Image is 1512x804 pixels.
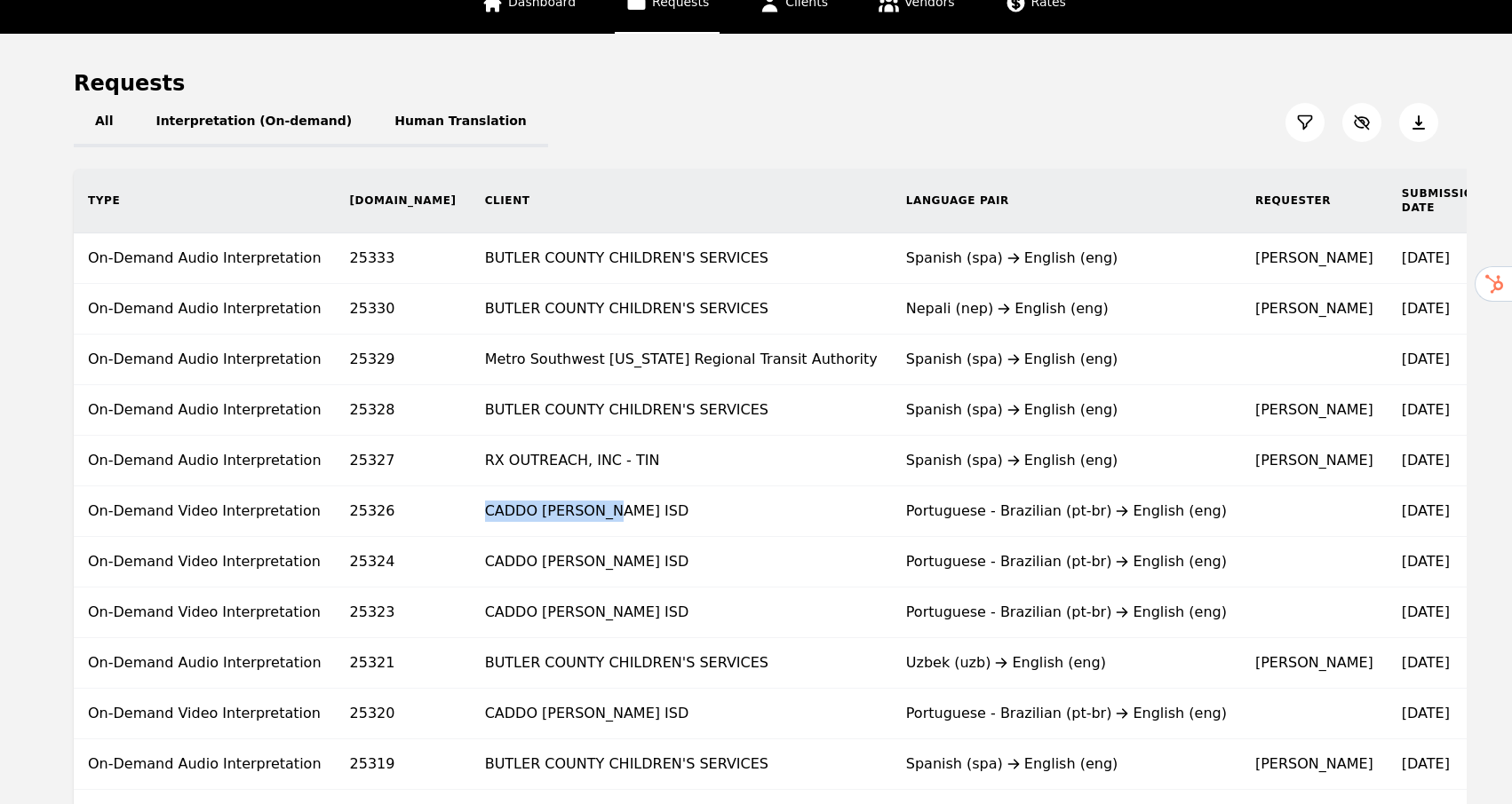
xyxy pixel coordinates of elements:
[1241,169,1388,233] th: Requester
[906,652,1227,674] div: Uzbek (uzb) English (eng)
[336,739,471,790] td: 25319
[74,98,134,147] button: All
[74,486,336,537] td: On-Demand Video Interpretation
[74,537,336,587] td: On-Demand Video Interpretation
[1241,385,1388,436] td: [PERSON_NAME]
[1402,553,1450,570] time: [DATE]
[336,537,471,587] td: 25324
[471,436,892,486] td: RX OUTREACH, INC - TIN
[471,284,892,335] td: BUTLER COUNTY CHILDREN'S SERVICES
[1402,755,1450,772] time: [DATE]
[471,335,892,385] td: Metro Southwest [US_STATE] Regional Transit Authority
[336,689,471,739] td: 25320
[906,602,1227,623] div: Portuguese - Brazilian (pt-br) English (eng)
[74,233,336,284] td: On-Demand Audio Interpretation
[336,284,471,335] td: 25330
[1402,603,1450,620] time: [DATE]
[1402,452,1450,469] time: [DATE]
[1241,233,1388,284] td: [PERSON_NAME]
[74,587,336,638] td: On-Demand Video Interpretation
[906,298,1227,319] div: Nepali (nep) English (eng)
[336,233,471,284] td: 25333
[471,537,892,587] td: CADDO [PERSON_NAME] ISD
[1342,103,1381,142] button: Customize Column View
[74,169,336,233] th: Type
[1402,249,1450,266] time: [DATE]
[74,739,336,790] td: On-Demand Audio Interpretation
[1402,351,1450,367] time: [DATE]
[471,169,892,233] th: Client
[906,349,1227,370] div: Spanish (spa) English (eng)
[336,335,471,385] td: 25329
[906,753,1227,775] div: Spanish (spa) English (eng)
[906,248,1227,269] div: Spanish (spa) English (eng)
[1285,103,1325,142] button: Filter
[74,689,336,739] td: On-Demand Video Interpretation
[1402,705,1450,721] time: [DATE]
[906,551,1227,572] div: Portuguese - Brazilian (pt-br) English (eng)
[906,501,1227,522] div: Portuguese - Brazilian (pt-br) English (eng)
[1402,654,1450,671] time: [DATE]
[1241,638,1388,689] td: [PERSON_NAME]
[471,689,892,739] td: CADDO [PERSON_NAME] ISD
[1402,401,1450,418] time: [DATE]
[74,284,336,335] td: On-Demand Audio Interpretation
[74,335,336,385] td: On-Demand Audio Interpretation
[471,385,892,436] td: BUTLER COUNTY CHILDREN'S SERVICES
[1241,436,1388,486] td: [PERSON_NAME]
[471,739,892,790] td: BUTLER COUNTY CHILDREN'S SERVICES
[373,98,548,147] button: Human Translation
[74,638,336,689] td: On-Demand Audio Interpretation
[336,169,471,233] th: [DOMAIN_NAME]
[1402,300,1450,317] time: [DATE]
[336,385,471,436] td: 25328
[1241,284,1388,335] td: [PERSON_NAME]
[74,436,336,486] td: On-Demand Audio Interpretation
[892,169,1241,233] th: Language Pair
[906,450,1227,471] div: Spanish (spa) English (eng)
[1399,103,1438,142] button: Export Jobs
[1241,739,1388,790] td: [PERSON_NAME]
[336,486,471,537] td: 25326
[471,638,892,689] td: BUTLER COUNTY CHILDREN'S SERVICES
[471,233,892,284] td: BUTLER COUNTY CHILDREN'S SERVICES
[1402,502,1450,519] time: [DATE]
[906,703,1227,724] div: Portuguese - Brazilian (pt-br) English (eng)
[471,587,892,638] td: CADDO [PERSON_NAME] ISD
[906,399,1227,421] div: Spanish (spa) English (eng)
[74,385,336,436] td: On-Demand Audio Interpretation
[134,98,373,147] button: Interpretation (On-demand)
[471,486,892,537] td: CADDO [PERSON_NAME] ISD
[74,69,185,98] h1: Requests
[336,587,471,638] td: 25323
[336,436,471,486] td: 25327
[336,638,471,689] td: 25321
[1388,169,1497,233] th: Submission Date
